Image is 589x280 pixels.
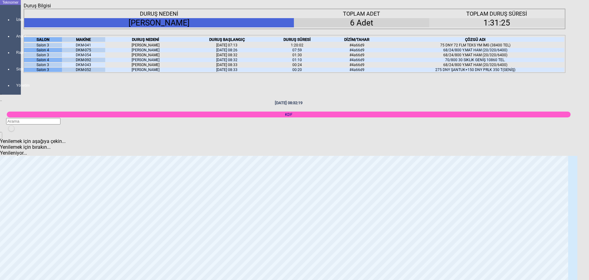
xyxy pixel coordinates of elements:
[268,48,327,52] div: 07:59
[387,53,564,57] div: 68/24/800 Y.MAT HAM (20/320/6400)
[24,18,294,27] div: [PERSON_NAME]
[387,37,564,42] div: ÇÖZGÜ ADI
[327,68,387,72] div: #4a66d9
[186,58,268,62] div: [DATE] 08:32
[387,63,564,67] div: 68/24/800 Y.MAT HAM (20/320/6400)
[24,58,62,62] div: Salon 4
[62,37,105,42] div: MAKİNE
[268,43,327,47] div: 1:20:02
[186,63,268,67] div: [DATE] 08:33
[105,53,187,57] div: [PERSON_NAME]
[62,68,105,72] div: DKM-052
[268,37,327,42] div: DURUŞ SÜRESİ
[24,63,62,67] div: Salon 3
[62,58,105,62] div: DKM-092
[387,48,564,52] div: 68/24/800 Y.MAT HAM (20/320/6400)
[105,58,187,62] div: [PERSON_NAME]
[24,37,62,42] div: SALON
[294,10,429,17] div: TOPLAM ADET
[186,43,268,47] div: [DATE] 07:13
[24,48,62,52] div: Salon 4
[268,53,327,57] div: 01:30
[62,48,105,52] div: DKM-075
[387,68,564,72] div: 275 DNY ŞANTUK+150 DNY PRLK 350 T(GENİŞ)
[24,68,62,72] div: Salon 3
[429,10,564,17] div: TOPLAM DURUŞ SÜRESİ
[327,43,387,47] div: #4a66d9
[268,68,327,72] div: 00:20
[268,58,327,62] div: 01:10
[105,43,187,47] div: [PERSON_NAME]
[24,53,62,57] div: Salon 3
[105,63,187,67] div: [PERSON_NAME]
[387,43,564,47] div: 75 DNY 72 FLM TEKS YM İMG (38400 TEL)
[327,37,387,42] div: DİZİM/TAHAR
[186,53,268,57] div: [DATE] 08:32
[429,18,564,27] div: 1:31:25
[268,63,327,67] div: 00:24
[186,68,268,72] div: [DATE] 08:33
[105,48,187,52] div: [PERSON_NAME]
[387,58,564,62] div: 70/800 30 SIKLIK GENİŞ 10860 TEL.
[327,53,387,57] div: #4a66d9
[62,63,105,67] div: DKM-043
[105,37,187,42] div: DURUŞ NEDENİ
[327,58,387,62] div: #4a66d9
[186,37,268,42] div: DURUŞ BAŞLANGIÇ
[327,63,387,67] div: #4a66d9
[186,48,268,52] div: [DATE] 08:26
[327,48,387,52] div: #4a66d9
[105,68,187,72] div: [PERSON_NAME]
[62,53,105,57] div: DKM-054
[62,43,105,47] div: DKM-041
[24,43,62,47] div: Salon 3
[24,10,294,17] div: DURUŞ NEDENİ
[24,3,54,9] div: Duruş Bilgisi
[294,18,429,27] div: 6 Adet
